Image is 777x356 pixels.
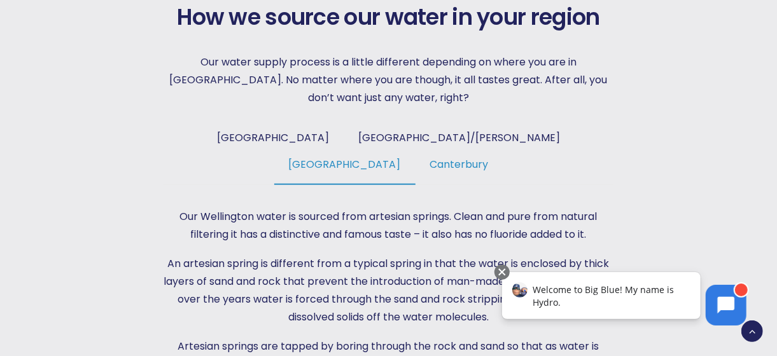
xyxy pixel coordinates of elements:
[177,4,599,31] span: How we source our water in your region
[358,130,560,145] span: [GEOGRAPHIC_DATA]/[PERSON_NAME]
[489,262,759,338] iframe: Chatbot
[164,53,614,107] p: Our water supply process is a little different depending on where you are in [GEOGRAPHIC_DATA]. N...
[164,208,614,243] p: Our Wellington water is sourced from artesian springs. Clean and pure from natural filtering it h...
[217,130,329,145] span: [GEOGRAPHIC_DATA]
[202,130,344,157] a: [GEOGRAPHIC_DATA]
[416,156,503,184] a: Canterbury
[430,157,489,172] span: Canterbury
[344,130,575,157] a: [GEOGRAPHIC_DATA]/[PERSON_NAME]
[164,255,614,326] p: An artesian spring is different from a typical spring in that the water is enclosed by thick laye...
